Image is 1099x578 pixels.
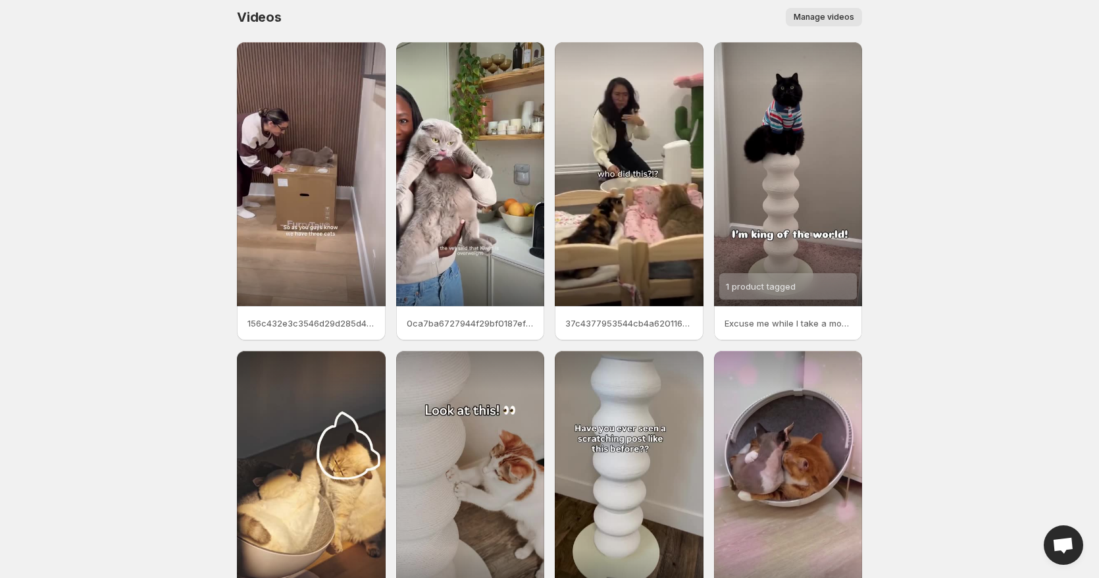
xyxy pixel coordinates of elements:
button: Manage videos [786,8,862,26]
div: Open chat [1044,525,1083,565]
span: Videos [237,9,282,25]
p: 37c4377953544cb4a620116551382bb5 [565,317,693,330]
span: Manage videos [794,12,854,22]
span: 1 product tagged [726,281,796,292]
p: Excuse me while I take a moment to sit on my throne I just got the colossal curvy clawer from fur... [725,317,852,330]
p: 156c432e3c3546d29d285d4742671aa4 [247,317,375,330]
p: 0ca7ba6727944f29bf0187ef95511e07 [407,317,534,330]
